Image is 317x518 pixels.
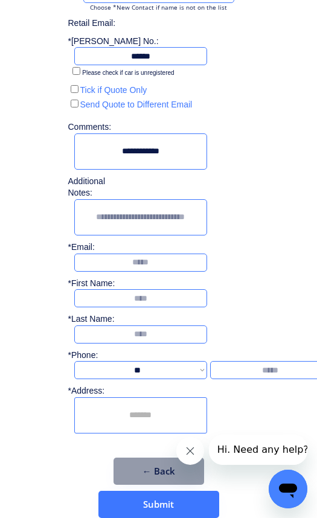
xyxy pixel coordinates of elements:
[68,278,115,290] div: *First Name:
[8,9,100,21] span: Hi. Need any help?
[68,241,115,254] div: *Email:
[82,69,174,76] label: Please check if car is unregistered
[68,18,261,30] div: Retail Email:
[176,437,204,465] iframe: Close message
[80,85,147,95] label: Tick if Quote Only
[83,3,234,11] div: Choose *New Contact if name is not on the list
[98,491,219,518] button: Submit
[209,435,307,465] iframe: Message from company
[80,100,193,109] label: Send Quote to Different Email
[68,36,159,48] div: *[PERSON_NAME] No.:
[269,470,307,508] iframe: Button to launch messaging window
[68,176,115,199] div: Additional Notes:
[114,458,204,485] button: ← Back
[68,121,115,133] div: Comments:
[68,385,115,397] div: *Address:
[68,350,115,362] div: *Phone:
[68,313,115,325] div: *Last Name:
